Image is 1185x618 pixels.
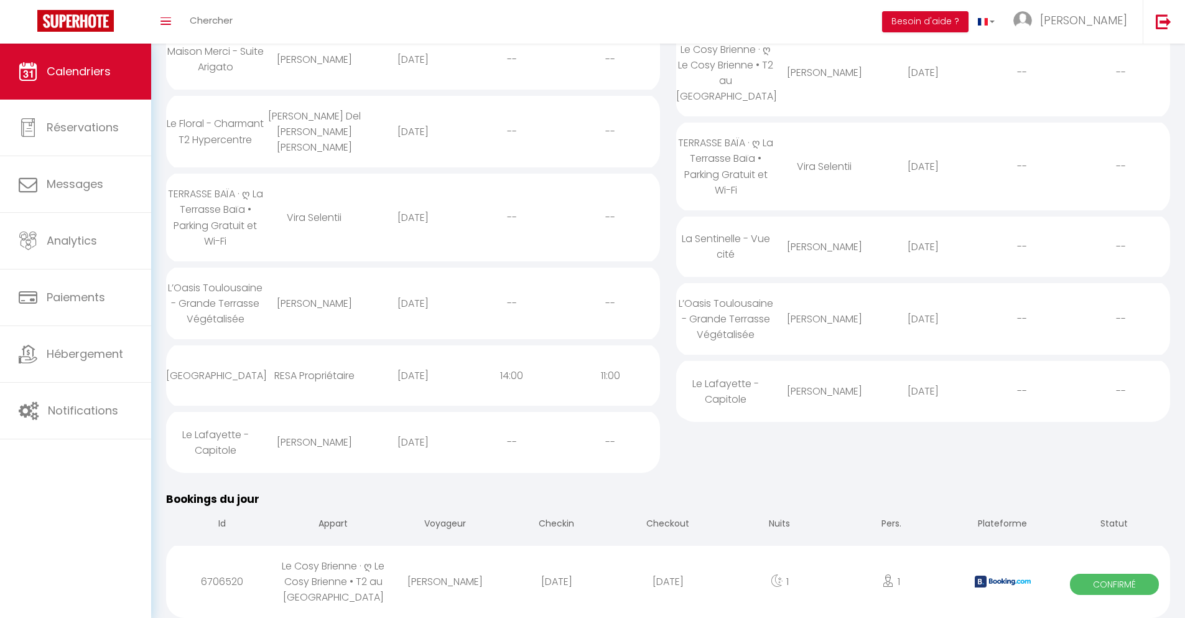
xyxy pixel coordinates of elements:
div: 6706520 [166,561,277,602]
div: -- [1071,299,1170,339]
button: Besoin d'aide ? [882,11,969,32]
div: Le Cosy Brienne · ღ Le Cosy Brienne • T2 au [GEOGRAPHIC_DATA] [676,29,775,117]
div: Le Lafayette - Capitole [676,363,775,419]
span: Bookings du jour [166,492,259,507]
div: [DATE] [364,39,463,80]
span: Notifications [48,403,118,418]
div: L’Oasis Toulousaine - Grande Terrasse Végétalisée [166,268,265,339]
div: Le Floral - Charmant T2 Hypercentre [166,103,265,159]
div: -- [1071,227,1170,267]
button: Ouvrir le widget de chat LiveChat [10,5,47,42]
div: -- [972,52,1071,93]
div: [DATE] [364,422,463,462]
span: Chercher [190,14,233,27]
div: -- [462,39,561,80]
img: booking2.png [975,576,1031,588]
div: [PERSON_NAME] [265,422,364,462]
span: Confirmé [1070,574,1159,595]
div: [GEOGRAPHIC_DATA] [166,355,265,396]
div: [PERSON_NAME] [265,283,364,324]
div: -- [462,111,561,152]
div: Maison Merci - Suite Arigato [166,31,265,87]
div: -- [972,371,1071,411]
div: -- [972,146,1071,187]
div: [PERSON_NAME] [389,561,501,602]
div: -- [1071,52,1170,93]
div: La Sentinelle - Vue cité [676,218,775,274]
img: ... [1013,11,1032,30]
img: Super Booking [37,10,114,32]
div: Le Lafayette - Capitole [166,414,265,471]
div: Le Cosy Brienne · ღ Le Cosy Brienne • T2 au [GEOGRAPHIC_DATA] [277,546,389,617]
div: [PERSON_NAME] [265,39,364,80]
div: [DATE] [364,283,463,324]
span: Analytics [47,233,97,248]
div: 11:00 [561,355,660,396]
div: TERRASSE BAÏA · ღ La Terrasse Baïa • Parking Gratuit et Wi-Fi [166,174,265,261]
div: Vira Selentii [775,146,874,187]
img: logout [1156,14,1171,29]
span: Réservations [47,119,119,135]
div: -- [462,422,561,462]
div: -- [561,39,660,80]
span: Calendriers [47,63,111,79]
div: Vira Selentii [265,197,364,238]
div: -- [561,283,660,324]
th: Voyageur [389,507,501,543]
div: [DATE] [501,561,612,602]
div: 14:00 [462,355,561,396]
div: [PERSON_NAME] [775,52,874,93]
div: -- [561,111,660,152]
div: [DATE] [364,111,463,152]
div: RESA Propriétaire [265,355,364,396]
th: Checkout [612,507,723,543]
th: Nuits [724,507,835,543]
div: [DATE] [874,299,973,339]
div: [PERSON_NAME] [775,371,874,411]
div: [PERSON_NAME] Del [PERSON_NAME] [PERSON_NAME] [265,96,364,167]
div: [DATE] [874,52,973,93]
div: -- [561,422,660,462]
th: Checkin [501,507,612,543]
th: Id [166,507,277,543]
div: -- [972,299,1071,339]
th: Statut [1059,507,1170,543]
div: [DATE] [874,227,973,267]
div: -- [462,283,561,324]
th: Appart [277,507,389,543]
span: [PERSON_NAME] [1040,12,1127,28]
div: -- [462,197,561,238]
div: [DATE] [364,197,463,238]
th: Pers. [835,507,947,543]
div: L’Oasis Toulousaine - Grande Terrasse Végétalisée [676,283,775,355]
span: Paiements [47,289,105,305]
div: [DATE] [874,371,973,411]
div: -- [561,197,660,238]
div: 1 [835,561,947,602]
div: [DATE] [612,561,723,602]
div: [PERSON_NAME] [775,227,874,267]
div: [DATE] [874,146,973,187]
span: Hébergement [47,346,123,362]
div: -- [1071,371,1170,411]
div: -- [972,227,1071,267]
div: [PERSON_NAME] [775,299,874,339]
div: TERRASSE BAÏA · ღ La Terrasse Baïa • Parking Gratuit et Wi-Fi [676,123,775,210]
div: -- [1071,146,1170,187]
span: Messages [47,176,103,192]
div: 1 [724,561,835,602]
th: Plateforme [947,507,1058,543]
div: [DATE] [364,355,463,396]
